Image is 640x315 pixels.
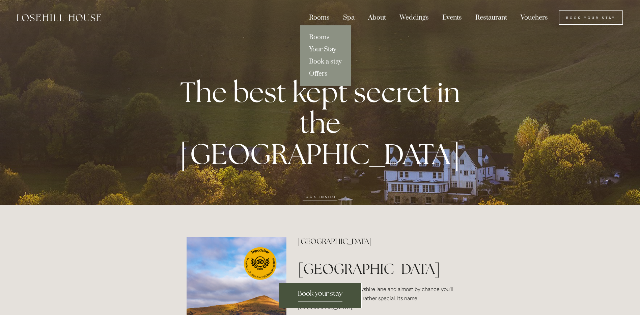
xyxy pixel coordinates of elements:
[559,10,623,25] a: Book Your Stay
[279,283,362,308] a: Book your stay
[393,10,435,25] div: Weddings
[337,10,361,25] div: Spa
[300,56,351,68] a: Book a stay
[298,260,453,277] h1: [GEOGRAPHIC_DATA]
[300,44,351,56] a: Your Stay
[469,10,513,25] div: Restaurant
[298,237,453,246] h2: [GEOGRAPHIC_DATA]
[300,68,351,80] a: Offers
[17,14,101,21] img: Losehill House
[303,10,336,25] div: Rooms
[179,74,461,172] strong: The best kept secret in the [GEOGRAPHIC_DATA]
[514,10,554,25] a: Vouchers
[300,31,351,44] a: Rooms
[298,289,342,301] span: Book your stay
[362,10,392,25] div: About
[303,195,337,200] a: look inside
[436,10,468,25] div: Events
